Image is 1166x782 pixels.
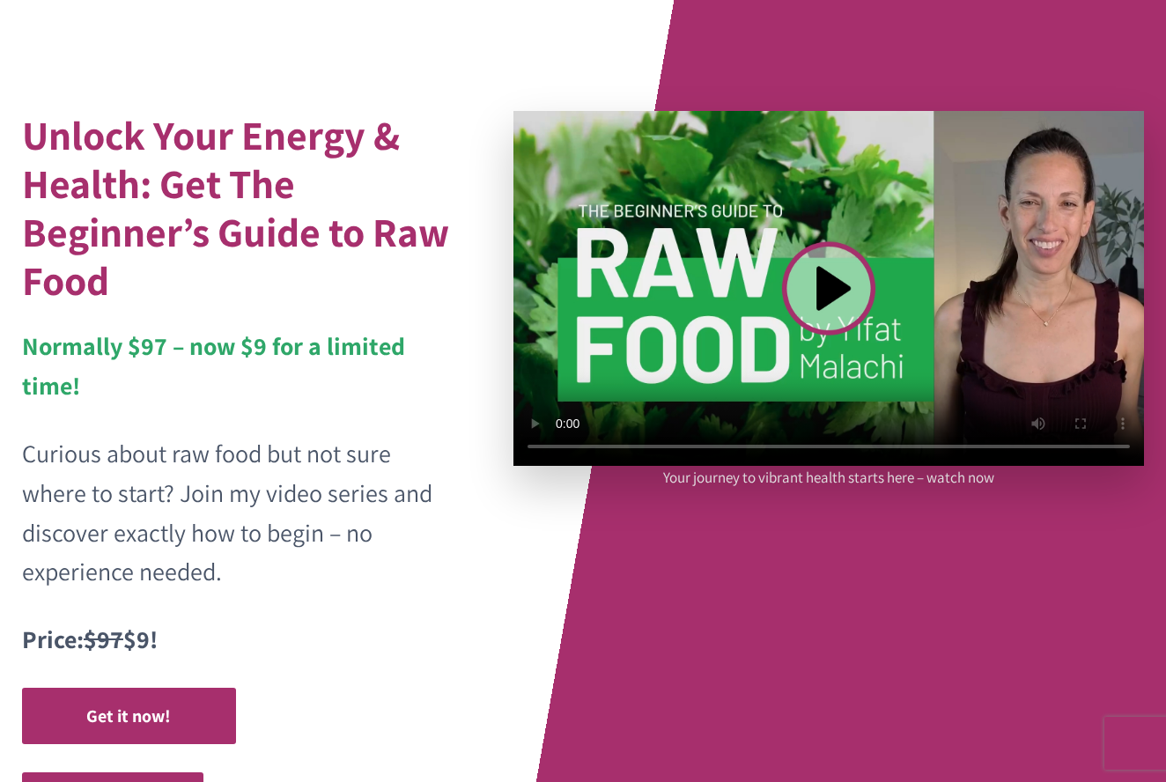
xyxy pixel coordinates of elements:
strong: Normally $97 – now $9 for a limited time! [22,329,405,402]
strong: Price: $9! [22,623,158,655]
a: Get it now! [22,688,236,744]
s: $97 [84,623,123,655]
h1: Unlock Your Energy & Health: Get The Beginner’s Guide to Raw Food [22,111,457,305]
p: Your journey to vibrant health starts here – watch now [663,466,994,490]
strong: Get it now! [86,705,171,727]
p: Curious about raw food but not sure where to start? Join my video series and discover exactly how... [22,434,457,592]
